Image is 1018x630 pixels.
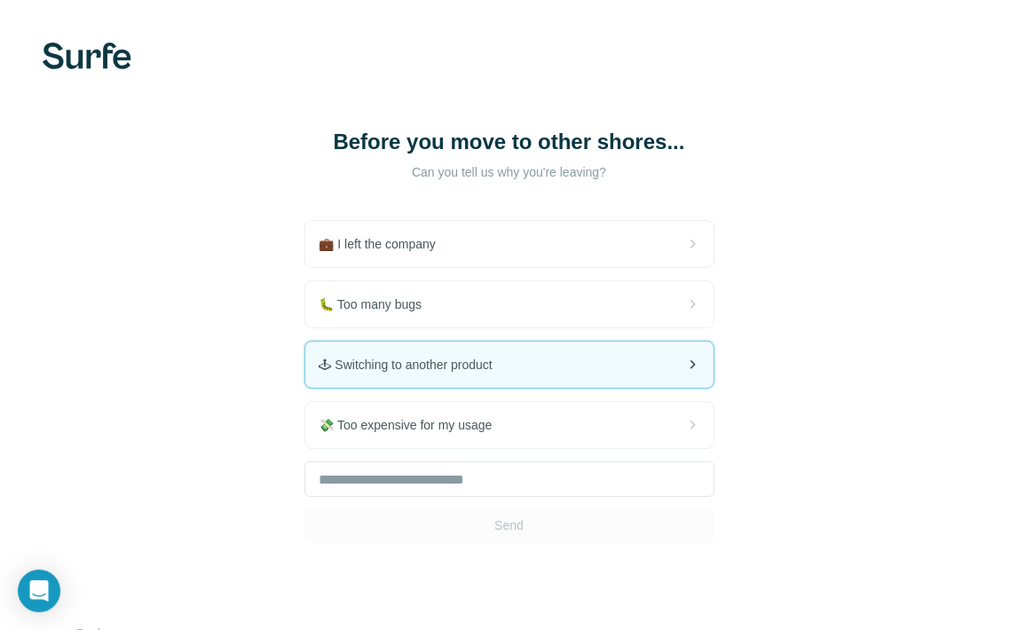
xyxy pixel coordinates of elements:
p: Can you tell us why you're leaving? [332,163,687,181]
span: 💼 I left the company [320,235,450,253]
span: 💸 Too expensive for my usage [320,416,507,434]
h1: Before you move to other shores... [332,128,687,156]
div: Open Intercom Messenger [18,570,60,612]
span: 🕹 Switching to another product [320,356,507,374]
img: Surfe's logo [43,43,131,69]
span: 🐛 Too many bugs [320,295,437,313]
